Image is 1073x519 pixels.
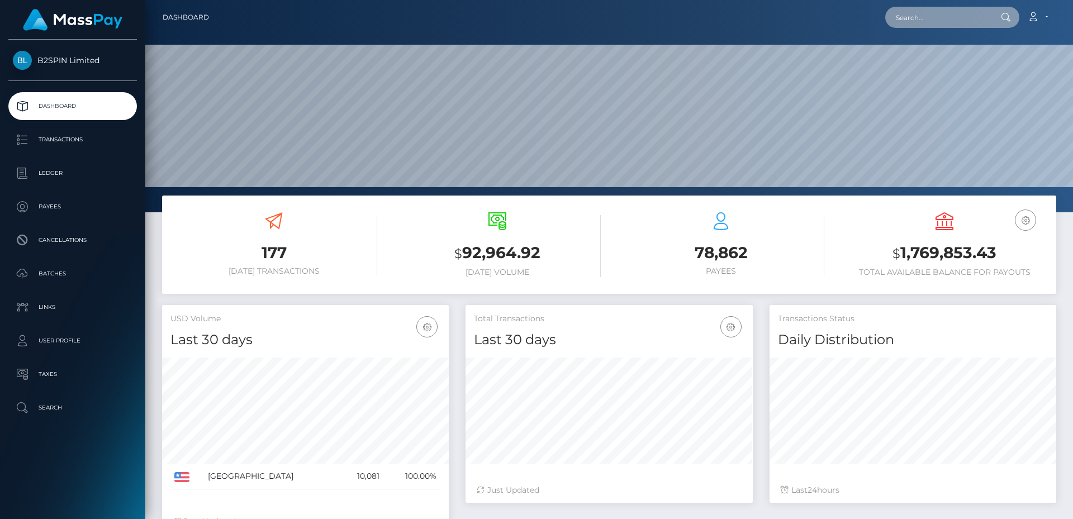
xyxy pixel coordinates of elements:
[174,472,189,482] img: US.png
[23,9,122,31] img: MassPay Logo
[778,330,1048,350] h4: Daily Distribution
[841,242,1048,265] h3: 1,769,853.43
[808,485,817,495] span: 24
[170,313,440,325] h5: USD Volume
[383,464,440,489] td: 100.00%
[8,159,137,187] a: Ledger
[8,193,137,221] a: Payees
[778,313,1048,325] h5: Transactions Status
[13,399,132,416] p: Search
[8,293,137,321] a: Links
[204,464,340,489] td: [GEOGRAPHIC_DATA]
[13,232,132,249] p: Cancellations
[8,394,137,422] a: Search
[454,246,462,261] small: $
[13,198,132,215] p: Payees
[8,226,137,254] a: Cancellations
[13,51,32,70] img: B2SPIN Limited
[841,268,1048,277] h6: Total Available Balance for Payouts
[13,332,132,349] p: User Profile
[163,6,209,29] a: Dashboard
[394,242,601,265] h3: 92,964.92
[474,313,744,325] h5: Total Transactions
[394,268,601,277] h6: [DATE] Volume
[340,464,384,489] td: 10,081
[8,360,137,388] a: Taxes
[885,7,990,28] input: Search...
[8,260,137,288] a: Batches
[170,266,377,276] h6: [DATE] Transactions
[13,165,132,182] p: Ledger
[618,266,824,276] h6: Payees
[13,98,132,115] p: Dashboard
[8,126,137,154] a: Transactions
[170,242,377,264] h3: 177
[13,131,132,148] p: Transactions
[8,327,137,355] a: User Profile
[170,330,440,350] h4: Last 30 days
[892,246,900,261] small: $
[618,242,824,264] h3: 78,862
[781,484,1045,496] div: Last hours
[477,484,741,496] div: Just Updated
[474,330,744,350] h4: Last 30 days
[13,299,132,316] p: Links
[13,366,132,383] p: Taxes
[8,92,137,120] a: Dashboard
[13,265,132,282] p: Batches
[8,55,137,65] span: B2SPIN Limited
